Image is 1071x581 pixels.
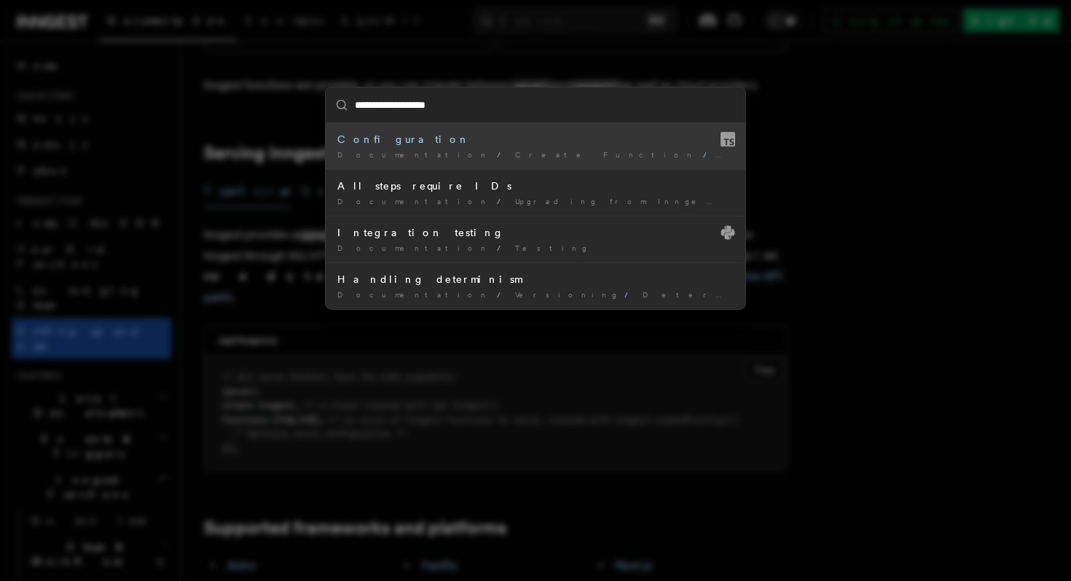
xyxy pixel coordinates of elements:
[643,290,913,299] span: Determinism in functions
[337,225,734,240] div: Integration testing
[497,290,509,299] span: /
[515,197,890,206] span: Upgrading from Inngest SDK v2 to v3
[515,150,697,159] span: Create Function
[624,290,637,299] span: /
[515,290,619,299] span: Versioning
[515,243,589,252] span: Testing
[337,197,491,206] span: Documentation
[337,150,491,159] span: Documentation
[337,243,491,252] span: Documentation
[337,179,734,193] div: All steps require IDs
[337,272,734,286] div: Handling determinism
[703,150,715,159] span: /
[337,290,491,299] span: Documentation
[497,197,509,206] span: /
[497,150,509,159] span: /
[337,132,734,147] div: Configuration
[497,243,509,252] span: /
